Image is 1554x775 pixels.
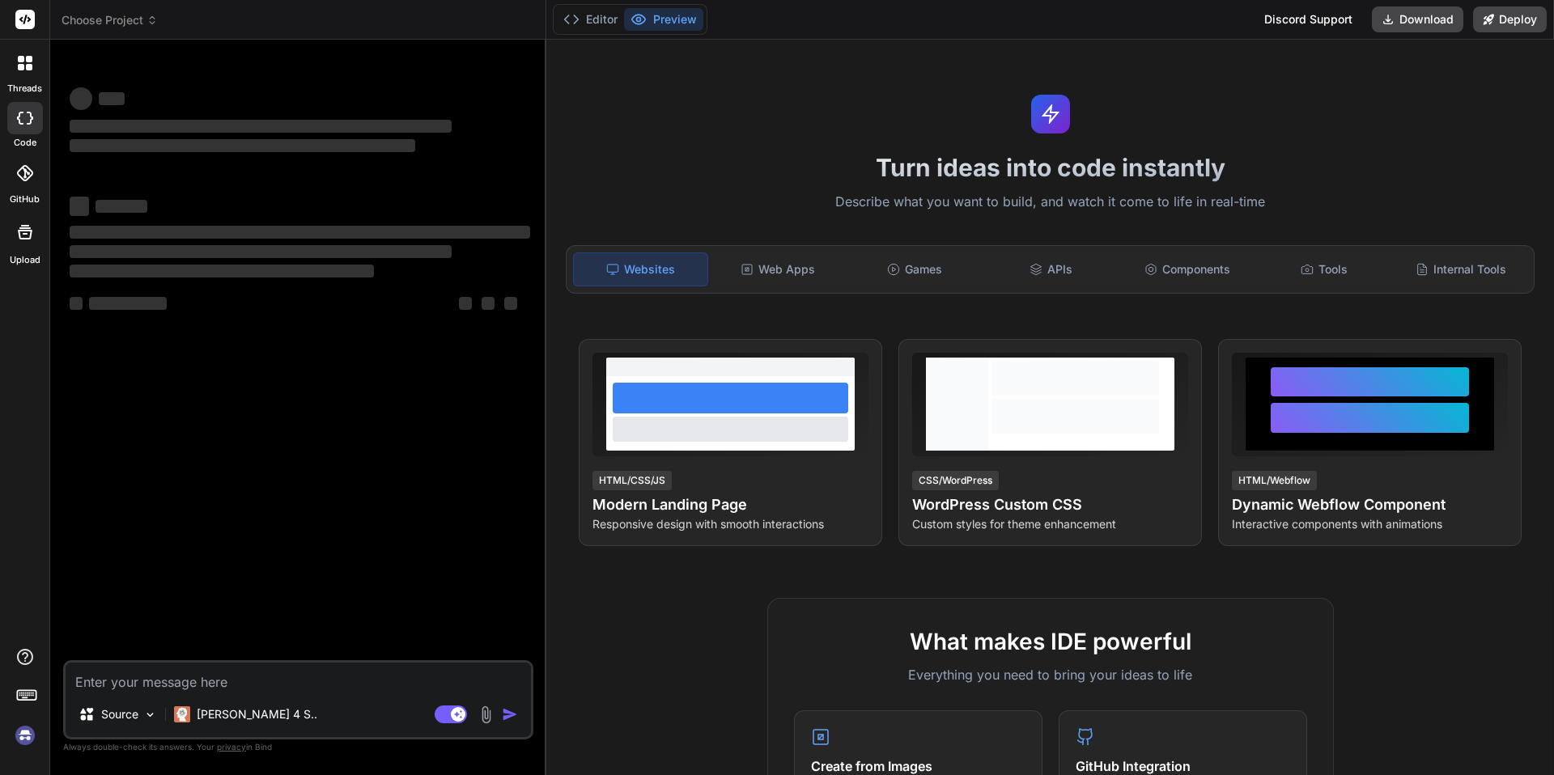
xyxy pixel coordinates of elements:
p: Everything you need to bring your ideas to life [794,665,1307,684]
div: Internal Tools [1394,252,1527,286]
span: ‌ [70,265,374,277]
p: Describe what you want to build, and watch it come to life in real-time [556,192,1544,213]
div: Discord Support [1255,6,1362,32]
div: APIs [984,252,1118,286]
label: Upload [10,253,40,267]
h4: Modern Landing Page [592,493,868,516]
p: [PERSON_NAME] 4 S.. [197,706,317,722]
img: signin [11,722,39,749]
div: CSS/WordPress [912,471,999,490]
div: Tools [1258,252,1391,286]
span: ‌ [459,297,472,310]
span: ‌ [70,197,89,216]
img: icon [502,706,518,722]
span: ‌ [70,245,452,258]
span: ‌ [70,297,83,310]
img: Claude 4 Sonnet [174,706,190,722]
button: Editor [557,8,624,31]
div: Web Apps [711,252,845,286]
span: ‌ [70,139,415,152]
p: Source [101,706,138,722]
div: Games [848,252,982,286]
div: Websites [573,252,708,286]
span: ‌ [89,297,167,310]
span: ‌ [70,87,92,110]
div: HTML/CSS/JS [592,471,672,490]
span: ‌ [70,226,530,239]
div: HTML/Webflow [1232,471,1317,490]
label: threads [7,82,42,95]
span: Choose Project [62,12,158,28]
h2: What makes IDE powerful [794,625,1307,659]
div: Components [1121,252,1255,286]
img: attachment [477,705,495,724]
label: GitHub [10,193,40,206]
p: Custom styles for theme enhancement [912,516,1188,532]
h4: Dynamic Webflow Component [1232,493,1508,516]
span: privacy [217,742,246,752]
p: Always double-check its answers. Your in Bind [63,739,533,755]
button: Preview [624,8,703,31]
span: ‌ [99,92,125,105]
label: code [14,136,36,150]
span: ‌ [70,120,452,133]
img: Pick Models [143,708,157,722]
p: Responsive design with smooth interactions [592,516,868,532]
button: Deploy [1473,6,1547,32]
p: Interactive components with animations [1232,516,1508,532]
h4: WordPress Custom CSS [912,493,1188,516]
span: ‌ [504,297,517,310]
h1: Turn ideas into code instantly [556,153,1544,182]
span: ‌ [482,297,495,310]
span: ‌ [96,200,147,213]
button: Download [1372,6,1463,32]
